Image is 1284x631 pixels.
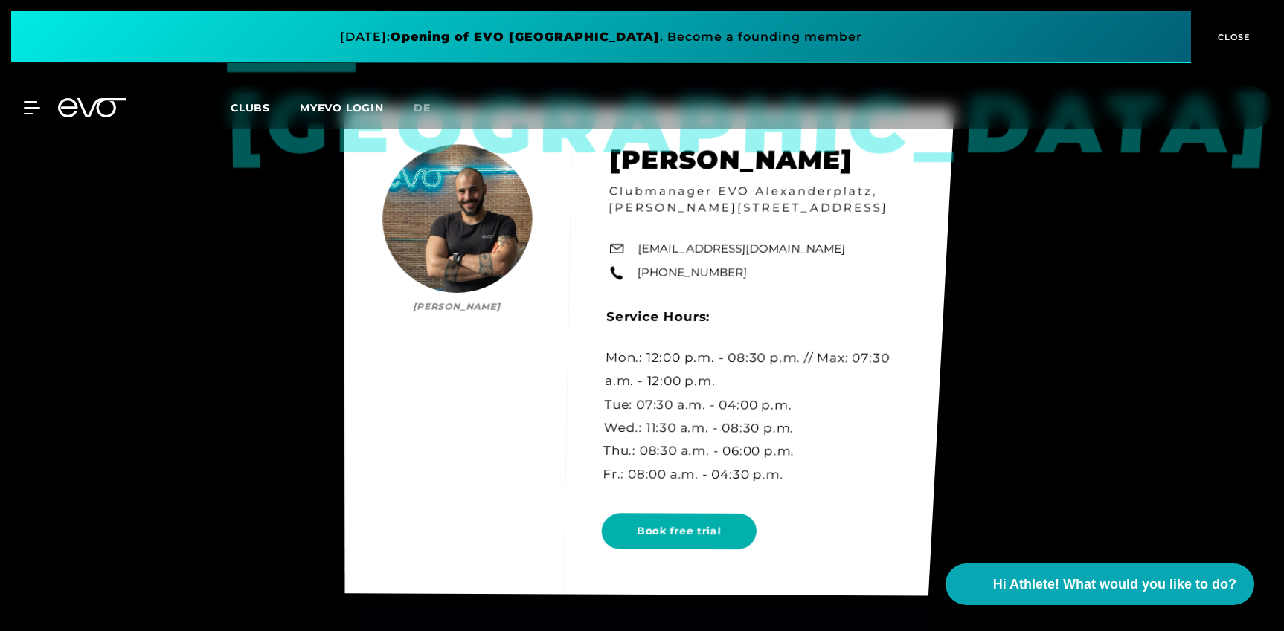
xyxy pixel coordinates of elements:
[946,563,1254,605] button: Hi Athlete! What would you like to do?
[1191,11,1273,63] button: CLOSE
[637,523,722,538] span: Book free trial
[993,575,1236,595] span: Hi Athlete! What would you like to do?
[231,100,300,114] a: Clubs
[637,264,747,281] a: [PHONE_NUMBER]
[414,100,449,117] a: de
[231,101,270,114] span: Clubs
[601,502,763,560] a: Book free trial
[300,101,384,114] a: MYEVO LOGIN
[414,101,431,114] span: de
[638,240,846,257] a: [EMAIL_ADDRESS][DOMAIN_NAME]
[1214,30,1251,44] span: CLOSE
